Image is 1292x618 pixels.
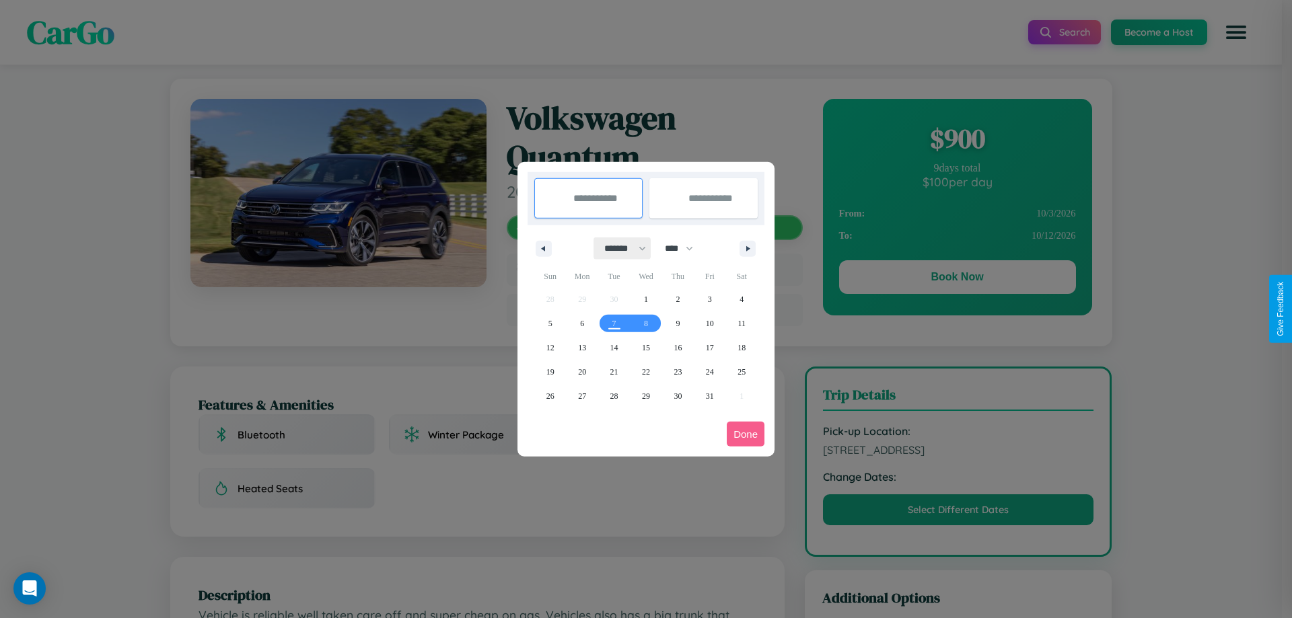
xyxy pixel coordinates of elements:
span: 17 [706,336,714,360]
button: 17 [694,336,725,360]
span: 4 [740,287,744,311]
span: 15 [642,336,650,360]
span: 19 [546,360,554,384]
button: 25 [726,360,758,384]
span: 25 [738,360,746,384]
span: 22 [642,360,650,384]
button: 9 [662,311,694,336]
span: 20 [578,360,586,384]
button: 28 [598,384,630,408]
span: 29 [642,384,650,408]
span: 6 [580,311,584,336]
span: 18 [738,336,746,360]
span: 8 [644,311,648,336]
button: 20 [566,360,598,384]
button: 30 [662,384,694,408]
button: 23 [662,360,694,384]
span: 12 [546,336,554,360]
button: 18 [726,336,758,360]
button: 15 [630,336,661,360]
span: Sat [726,266,758,287]
button: 12 [534,336,566,360]
button: 4 [726,287,758,311]
span: 30 [674,384,682,408]
span: 13 [578,336,586,360]
button: 26 [534,384,566,408]
span: 26 [546,384,554,408]
span: Fri [694,266,725,287]
span: 11 [738,311,746,336]
div: Give Feedback [1276,282,1285,336]
button: 19 [534,360,566,384]
span: Mon [566,266,598,287]
span: 16 [674,336,682,360]
span: 14 [610,336,618,360]
span: 1 [644,287,648,311]
span: 24 [706,360,714,384]
span: 21 [610,360,618,384]
span: Wed [630,266,661,287]
span: Tue [598,266,630,287]
button: Done [727,422,764,447]
span: 7 [612,311,616,336]
button: 21 [598,360,630,384]
button: 13 [566,336,598,360]
button: 16 [662,336,694,360]
span: Sun [534,266,566,287]
button: 27 [566,384,598,408]
span: 5 [548,311,552,336]
span: 23 [674,360,682,384]
span: 9 [676,311,680,336]
button: 6 [566,311,598,336]
button: 24 [694,360,725,384]
span: Thu [662,266,694,287]
button: 29 [630,384,661,408]
button: 31 [694,384,725,408]
button: 10 [694,311,725,336]
button: 11 [726,311,758,336]
button: 8 [630,311,661,336]
span: 10 [706,311,714,336]
button: 3 [694,287,725,311]
span: 2 [676,287,680,311]
button: 22 [630,360,661,384]
span: 31 [706,384,714,408]
button: 2 [662,287,694,311]
span: 27 [578,384,586,408]
div: Open Intercom Messenger [13,572,46,605]
span: 3 [708,287,712,311]
button: 7 [598,311,630,336]
button: 5 [534,311,566,336]
button: 1 [630,287,661,311]
span: 28 [610,384,618,408]
button: 14 [598,336,630,360]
